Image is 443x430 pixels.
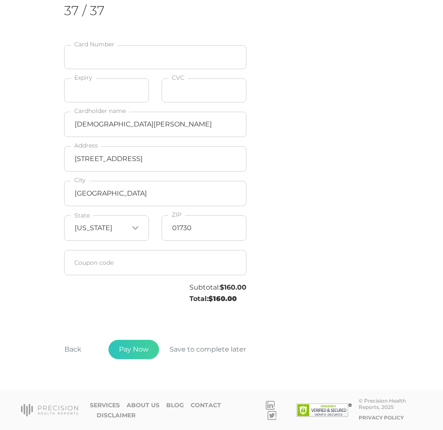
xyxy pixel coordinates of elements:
[90,402,120,409] a: Services
[64,215,149,241] div: Search for option
[208,295,237,303] strong: $160.00
[112,224,129,232] input: Search for option
[127,402,159,409] a: About Us
[297,403,352,417] img: SSL site seal - click to verify
[75,87,139,94] iframe: Secure expiration date input frame
[189,295,246,303] div: Total:
[162,215,246,241] input: ZIP
[108,340,159,359] button: Pay Now
[97,412,135,419] a: Disclaimer
[64,250,246,275] input: Coupon code
[359,398,422,410] div: © Precision Health Reports, 2025
[220,283,246,291] strong: $160.00
[159,340,257,359] button: Save to complete later
[75,224,112,232] span: [US_STATE]
[64,181,246,206] input: City
[172,87,236,94] iframe: Secure CVC input frame
[75,54,236,61] iframe: Secure card number input frame
[54,340,92,359] button: Back
[64,112,246,137] input: Cardholder name
[64,146,246,172] input: Address
[191,402,221,409] a: Contact
[359,414,404,421] a: Privacy Policy
[166,402,184,409] a: Blog
[189,283,246,291] div: Subtotal:
[64,3,151,19] h2: 37 / 37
